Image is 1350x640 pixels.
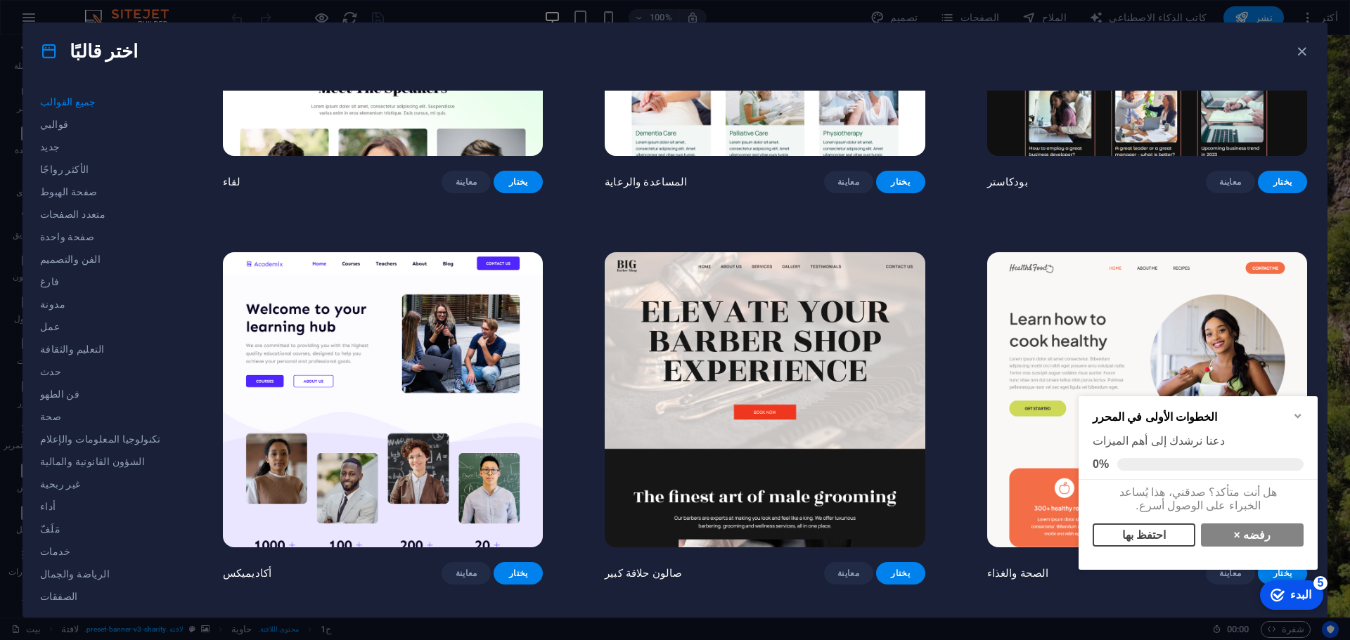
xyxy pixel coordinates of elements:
font: متعدد الصفحات [40,209,105,220]
font: جديد [40,141,60,152]
button: أداء [40,495,161,518]
font: صفحة واحدة [40,231,94,242]
font: البدء [217,205,238,217]
a: احتفظ بها [20,139,122,162]
font: قوالبي [40,119,68,130]
button: خدمات [40,540,161,563]
font: × [179,13,184,25]
button: الشؤون القانونية والمالية [40,450,161,473]
button: قوالبي [40,113,161,136]
button: معاينة [824,171,873,193]
button: صفحة الهبوط [40,181,161,203]
font: المزيد [29,29,53,40]
font: يختار [891,177,910,187]
font: معاينة [1219,177,1241,187]
button: عمل [40,315,161,338]
font: لقاء [223,176,241,188]
button: معاينة [442,171,491,193]
button: جديد [40,136,161,158]
font: أكاديميكس [223,567,271,580]
font: هل أنت متأكد؟ صدقني، هذا يُساعد الخبراء على الوصول أسرع. [46,102,204,127]
font: خدمات [40,546,70,557]
button: الرياضة والجمال [40,563,161,585]
font: انقر فوق [10,103,46,114]
font: معاينة [456,568,477,578]
font: احتفظ بها [49,145,93,157]
button: يختار [494,171,543,193]
font: الصفقات [40,591,78,602]
img: صالون حلاقة كبير [605,252,925,547]
font: تكنولوجيا المعلومات والإعلام [40,433,161,445]
button: معاينة [442,562,491,585]
button: معاينة [824,562,873,585]
button: صحة [40,405,161,428]
font: مَلَفّ [40,523,60,535]
font: مدونة [40,299,65,310]
font: الرياضة والجمال [40,568,110,580]
font: × [161,145,167,157]
button: فارغ [40,270,161,293]
img: أكاديميكس [223,252,543,547]
button: مدونة [40,293,161,315]
font: اختر قالبًا [70,41,138,62]
button: التعليم والثقافة [40,338,161,360]
button: الفن والتصميم [40,248,161,270]
font: التعليم والثقافة [40,344,104,355]
font: الفن والتصميم [40,254,101,265]
button: متعدد الصفحات [40,203,161,226]
button: جميع القوالب [40,91,161,113]
font: عمل [40,321,60,332]
font: يختار [891,568,910,578]
font: يختار [509,177,528,187]
button: غير ربحية [40,473,161,495]
button: يختار [876,562,925,585]
font: جميع القوالب [40,96,96,107]
font: حدث [40,366,61,377]
font: 0% [20,74,36,86]
a: × رفضه [128,139,231,162]
div: إغلاق تلميح الأدوات [179,11,184,27]
button: يختار [876,171,925,193]
font: معاينة [837,568,859,578]
font: صحة [40,411,61,422]
button: يختار [494,562,543,585]
font: يختار [1273,177,1292,187]
font: الأكثر رواجًا [40,164,89,175]
font: ، ستجد خيارات لإدارة موقع الويب الخاص بك وإعدادات تحسين محرك البحث، وإضافة ملفات أو إنشاء محتوى د... [10,29,176,87]
font: الصحة والغذاء [987,567,1049,580]
font: الشؤون القانونية والمالية [40,456,145,467]
button: مَلَفّ [40,518,161,540]
button: صفحة واحدة [40,226,161,248]
font: 5 [245,192,251,204]
div: البدء 5 عناصر متبقية، 0% مكتملة [187,196,250,226]
font: بودكاستر [987,176,1028,188]
font: تحت [10,29,29,40]
font: غير ربحية [40,478,81,490]
font: المزيد [46,103,71,114]
font: لمعرفة المزيد عن الميزة. [71,103,174,114]
button: يختار [1258,171,1307,193]
button: تكنولوجيا المعلومات والإعلام [40,428,161,450]
div: تصغير قائمة التحقق [219,26,231,37]
font: صفحة الهبوط [40,186,97,197]
font: الخطوات الأولى في المحرر [20,27,144,39]
button: فن الطهو [40,383,161,405]
button: حدث [40,360,161,383]
font: فارغ [40,276,60,287]
font: رفضه [170,145,198,157]
img: الصحة والغذاء [987,252,1307,547]
button: الصفقات [40,585,161,608]
font: أداء [40,501,56,512]
font: معاينة [837,177,859,187]
button: معاينة [1206,171,1255,193]
button: الأكثر رواجًا [40,158,161,181]
font: فن الطهو [40,388,79,400]
font: المساعدة والرعاية [605,176,687,188]
font: صالون حلاقة كبير [605,567,682,580]
font: معاينة [456,177,477,187]
font: يختار [509,568,528,578]
font: دعنا نرشدك إلى أهم الميزات [20,51,152,63]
